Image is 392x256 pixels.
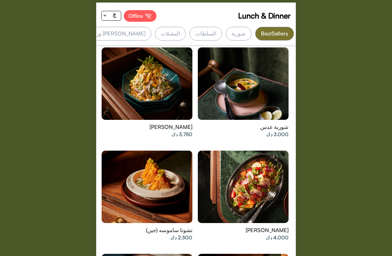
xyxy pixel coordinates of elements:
[113,11,116,17] span: ع
[155,27,186,41] div: المقبلات
[238,10,291,21] span: Lunch & Dinner
[260,123,289,131] span: شوربة عدس
[171,131,192,138] span: 3.750 دك
[255,27,294,41] div: BestSellers
[246,227,289,234] span: [PERSON_NAME]
[226,27,252,41] div: شوربة
[145,13,152,19] img: Offline%20Icon.svg
[124,10,156,22] div: Offline
[266,234,289,241] span: 4.000 دك
[189,27,222,41] div: السلطات
[82,27,151,41] div: [PERSON_NAME] وروباتا
[146,227,192,234] span: تشوتا ساموسه (جبن)
[170,234,192,241] span: 2.500 دك
[266,131,289,138] span: 3.000 دك
[150,123,192,131] span: [PERSON_NAME]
